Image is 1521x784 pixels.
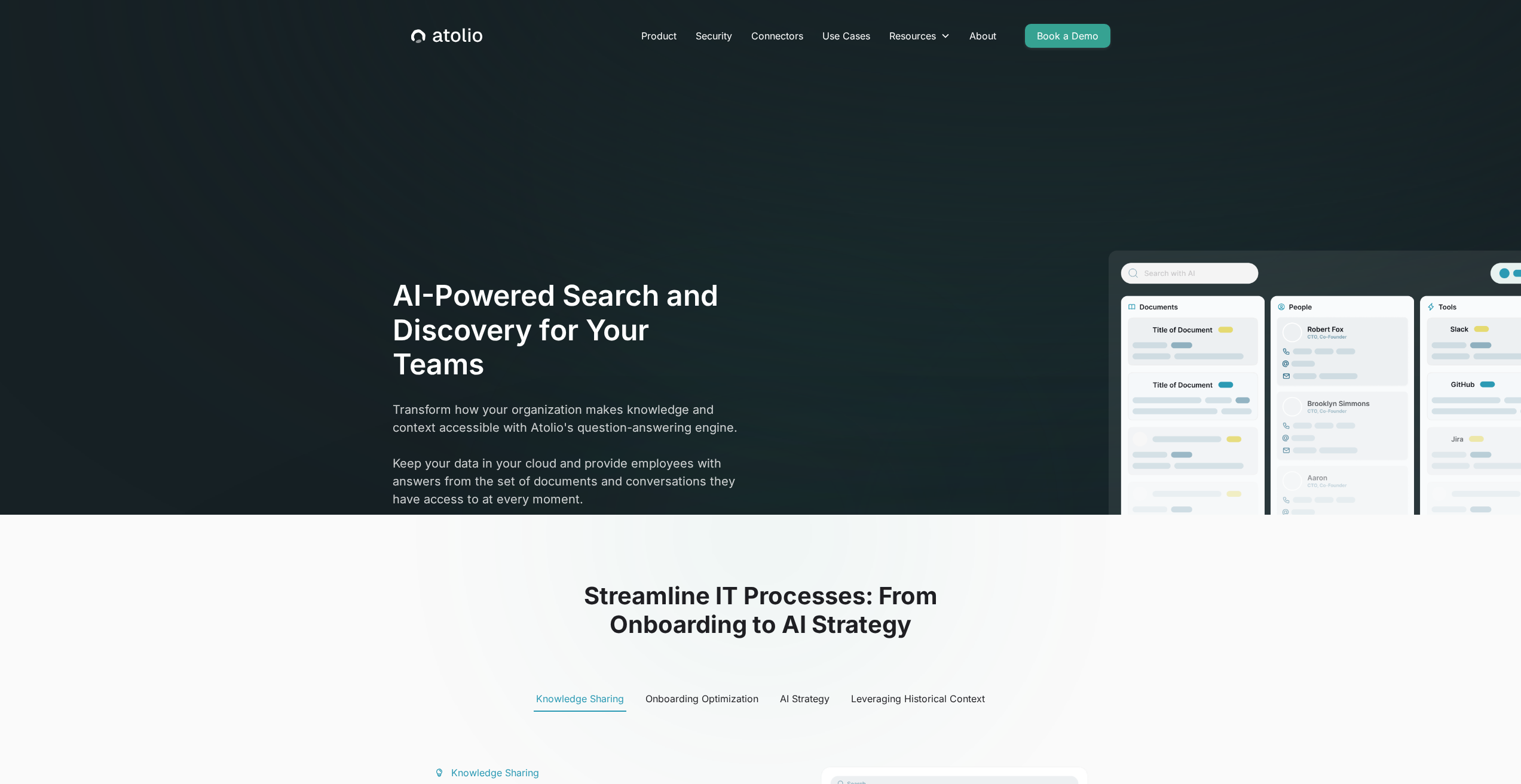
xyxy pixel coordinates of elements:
[686,24,742,48] a: Security
[1091,269,1521,784] img: line
[851,691,985,706] div: Leveraging Historical Context
[632,24,686,48] a: Product
[393,278,744,382] h1: AI-Powered Search and Discovery for Your Teams
[411,28,482,44] a: home
[1109,250,1521,534] img: image
[378,582,1143,639] h2: Streamline IT Processes: From Onboarding to AI Strategy
[1025,24,1110,48] a: Book a Demo
[889,29,936,43] div: Resources
[451,765,539,780] div: Knowledge Sharing
[645,691,758,706] div: Onboarding Optimization
[960,24,1006,48] a: About
[536,691,624,706] div: Knowledge Sharing
[813,24,880,48] a: Use Cases
[880,24,960,48] div: Resources
[780,691,830,706] div: AI Strategy
[393,401,744,508] p: Transform how your organization makes knowledge and context accessible with Atolio's question-ans...
[742,24,813,48] a: Connectors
